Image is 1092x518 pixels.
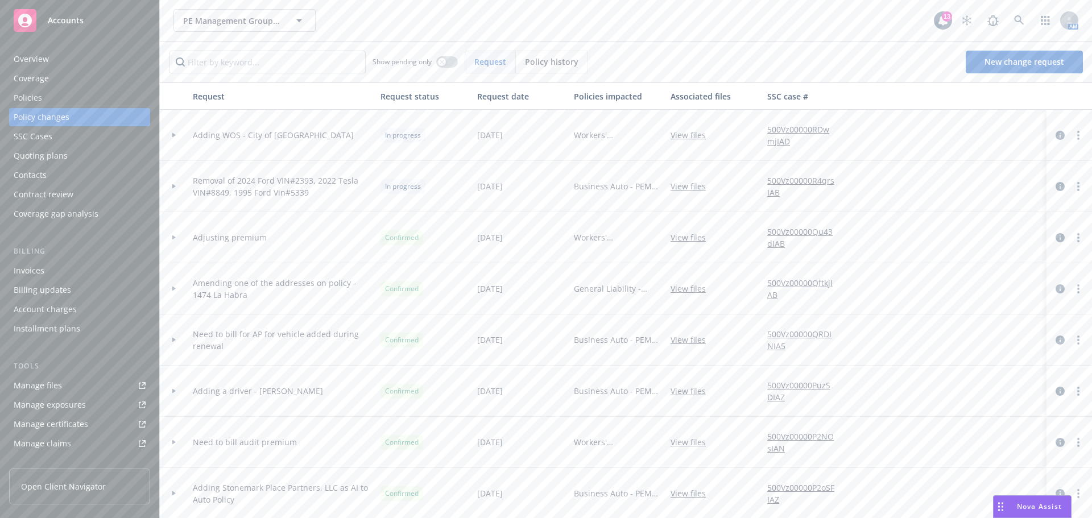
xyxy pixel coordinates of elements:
[1072,384,1085,398] a: more
[671,231,715,243] a: View files
[9,166,150,184] a: Contacts
[193,129,354,141] span: Adding WOS - City of [GEOGRAPHIC_DATA]
[767,90,843,102] div: SSC case #
[574,231,661,243] span: Workers' Compensation - Las [PERSON_NAME] Venture, Inc.
[525,56,578,68] span: Policy history
[671,487,715,499] a: View files
[14,185,73,204] div: Contract review
[385,437,419,447] span: Confirmed
[1017,502,1062,511] span: Nova Assist
[1072,333,1085,347] a: more
[193,175,371,198] span: Removal of 2024 Ford VIN#2393, 2022 Tesla VIN#8849, 1995 Ford Vin#5339
[477,231,503,243] span: [DATE]
[1008,9,1031,32] a: Search
[473,82,569,110] button: Request date
[385,335,419,345] span: Confirmed
[193,385,323,397] span: Adding a driver - [PERSON_NAME]
[9,434,150,453] a: Manage claims
[1053,129,1067,142] a: circleInformation
[569,82,666,110] button: Policies impacted
[574,436,661,448] span: Workers' Compensation - VPC Ventures, Inc.
[994,496,1008,517] div: Drag to move
[373,57,432,67] span: Show pending only
[14,320,80,338] div: Installment plans
[14,300,77,318] div: Account charges
[477,385,503,397] span: [DATE]
[160,212,188,263] div: Toggle Row Expanded
[385,181,421,192] span: In progress
[9,396,150,414] a: Manage exposures
[671,283,715,295] a: View files
[173,9,316,32] button: PE Management Group, Inc.
[21,480,106,492] span: Open Client Navigator
[385,386,419,396] span: Confirmed
[574,90,661,102] div: Policies impacted
[160,314,188,366] div: Toggle Row Expanded
[1053,333,1067,347] a: circleInformation
[474,56,506,68] span: Request
[188,82,376,110] button: Request
[193,90,371,102] div: Request
[767,379,843,403] a: 500Vz00000PuzSDIAZ
[767,277,843,301] a: 500Vz00000QftkjIAB
[993,495,1072,518] button: Nova Assist
[9,454,150,472] a: Manage BORs
[985,56,1064,67] span: New change request
[574,487,661,499] span: Business Auto - PEMG Auto
[9,89,150,107] a: Policies
[574,129,661,141] span: Workers' Compensation - Belmont Park Entertainment, LLC
[9,205,150,223] a: Coverage gap analysis
[160,263,188,314] div: Toggle Row Expanded
[193,482,371,505] span: Adding Stonemark Place Partners, LLC as AI to Auto Policy
[9,108,150,126] a: Policy changes
[9,320,150,338] a: Installment plans
[671,129,715,141] a: View files
[9,127,150,146] a: SSC Cases
[14,89,42,107] div: Policies
[671,436,715,448] a: View files
[9,69,150,88] a: Coverage
[1072,282,1085,296] a: more
[666,82,763,110] button: Associated files
[1072,487,1085,500] a: more
[380,90,468,102] div: Request status
[9,360,150,372] div: Tools
[1053,282,1067,296] a: circleInformation
[48,16,84,25] span: Accounts
[477,129,503,141] span: [DATE]
[169,51,366,73] input: Filter by keyword...
[376,82,473,110] button: Request status
[477,90,565,102] div: Request date
[14,69,49,88] div: Coverage
[763,82,848,110] button: SSC case #
[9,5,150,36] a: Accounts
[193,436,297,448] span: Need to bill audit premium
[671,385,715,397] a: View files
[193,231,267,243] span: Adjusting premium
[160,417,188,468] div: Toggle Row Expanded
[14,396,86,414] div: Manage exposures
[9,147,150,165] a: Quoting plans
[1034,9,1057,32] a: Switch app
[160,110,188,161] div: Toggle Row Expanded
[9,281,150,299] a: Billing updates
[385,233,419,243] span: Confirmed
[14,454,67,472] div: Manage BORs
[955,9,978,32] a: Stop snowing
[14,108,69,126] div: Policy changes
[1053,384,1067,398] a: circleInformation
[767,123,843,147] a: 500Vz00000RDwmjIAD
[1053,487,1067,500] a: circleInformation
[9,246,150,257] div: Billing
[574,385,661,397] span: Business Auto - PEMG Auto
[9,376,150,395] a: Manage files
[767,430,843,454] a: 500Vz00000P2NOsIAN
[385,130,421,140] span: In progress
[942,11,952,22] div: 13
[9,300,150,318] a: Account charges
[14,50,49,68] div: Overview
[1053,180,1067,193] a: circleInformation
[9,415,150,433] a: Manage certificates
[160,161,188,212] div: Toggle Row Expanded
